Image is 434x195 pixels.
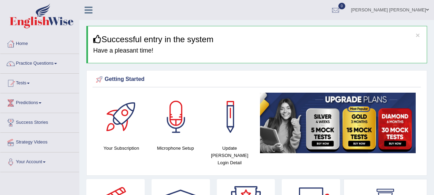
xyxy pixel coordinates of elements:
h4: Microphone Setup [152,145,199,152]
div: Getting Started [94,74,419,85]
h3: Successful entry in the system [93,35,422,44]
a: Predictions [0,93,79,111]
h4: Your Subscription [98,145,145,152]
a: Your Account [0,152,79,170]
h4: Update [PERSON_NAME] Login Detail [206,145,253,166]
a: Tests [0,74,79,91]
a: Practice Questions [0,54,79,71]
span: 0 [338,3,345,9]
button: × [416,31,420,39]
img: small5.jpg [260,93,416,153]
a: Strategy Videos [0,133,79,150]
h4: Have a pleasant time! [93,47,422,54]
a: Home [0,34,79,52]
a: Success Stories [0,113,79,130]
